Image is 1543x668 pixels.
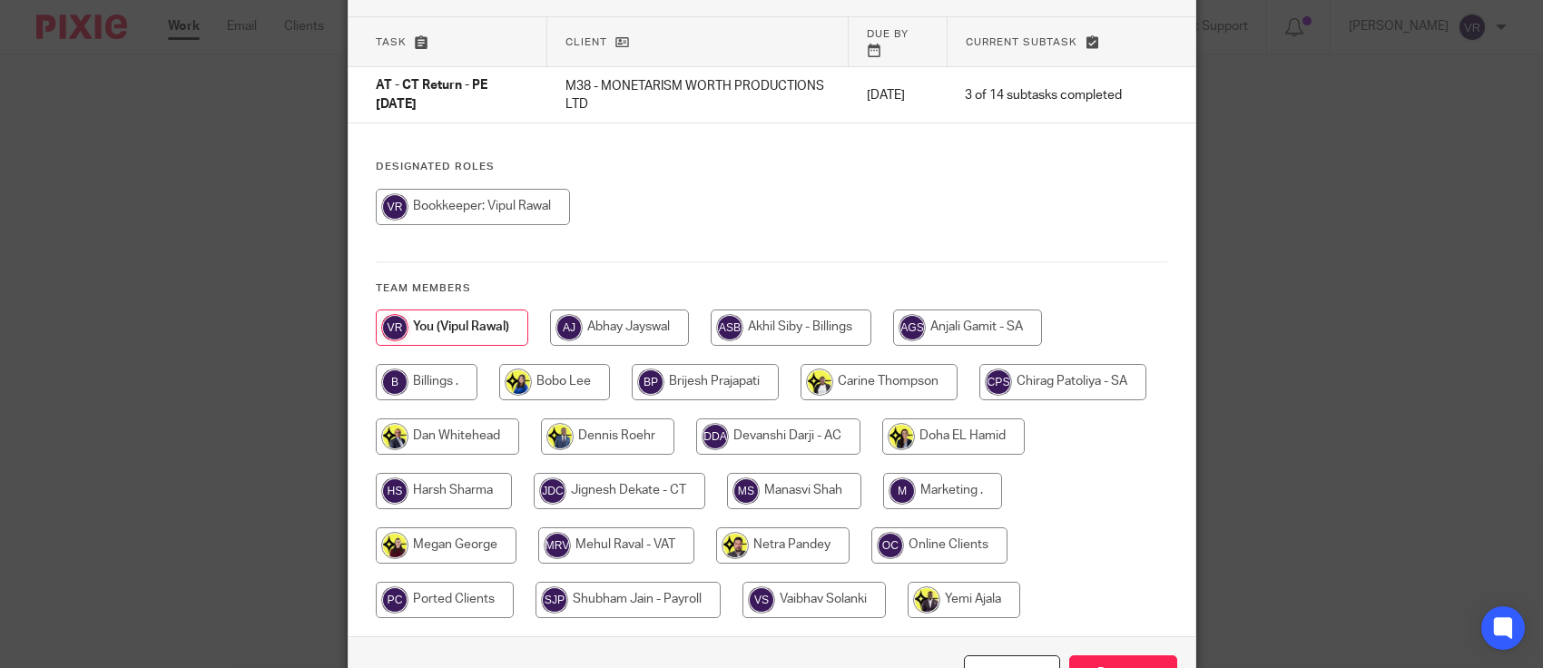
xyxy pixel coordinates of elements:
[565,77,830,114] p: M38 - MONETARISM WORTH PRODUCTIONS LTD
[947,67,1140,123] td: 3 of 14 subtasks completed
[565,37,607,47] span: Client
[376,160,1168,174] h4: Designated Roles
[966,37,1077,47] span: Current subtask
[376,80,487,112] span: AT - CT Return - PE [DATE]
[867,86,929,104] p: [DATE]
[376,281,1168,296] h4: Team members
[867,29,909,39] span: Due by
[376,37,407,47] span: Task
